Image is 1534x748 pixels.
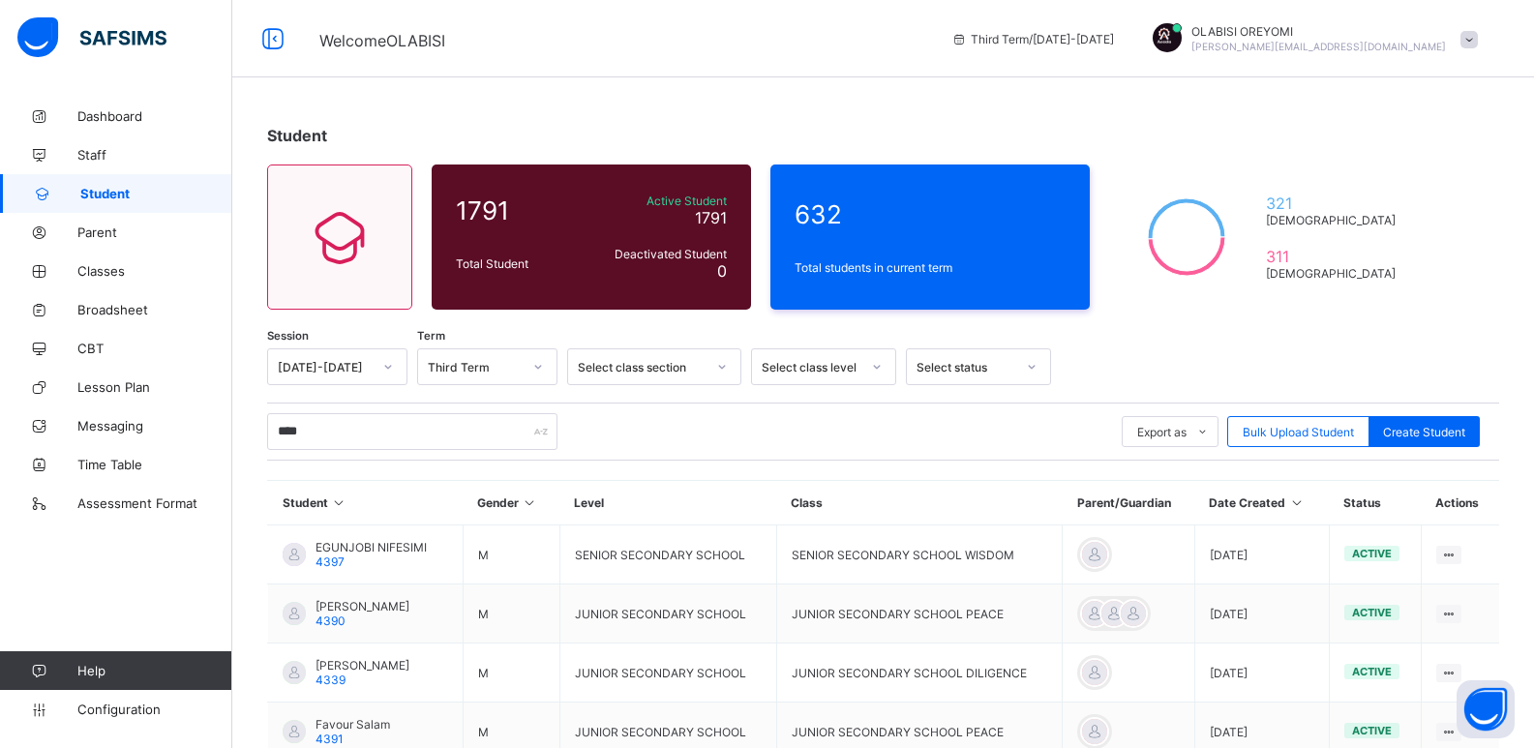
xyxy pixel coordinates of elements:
[762,360,860,374] div: Select class level
[80,186,232,201] span: Student
[795,199,1066,229] span: 632
[77,341,232,356] span: CBT
[1352,724,1392,737] span: active
[1266,194,1404,213] span: 321
[1194,481,1329,525] th: Date Created
[77,263,232,279] span: Classes
[316,599,409,613] span: [PERSON_NAME]
[1194,584,1329,643] td: [DATE]
[77,224,232,240] span: Parent
[316,732,344,746] span: 4391
[463,525,559,584] td: M
[428,360,522,374] div: Third Term
[1352,665,1392,678] span: active
[589,247,727,261] span: Deactivated Student
[1383,425,1465,439] span: Create Student
[1194,525,1329,584] td: [DATE]
[77,663,231,678] span: Help
[77,418,232,434] span: Messaging
[1352,547,1392,560] span: active
[776,643,1062,703] td: JUNIOR SECONDARY SCHOOL DILIGENCE
[316,554,345,569] span: 4397
[319,31,445,50] span: Welcome OLABISI
[1133,23,1488,55] div: OLABISIOREYOMI
[77,379,232,395] span: Lesson Plan
[1329,481,1421,525] th: Status
[559,643,776,703] td: JUNIOR SECONDARY SCHOOL
[316,673,346,687] span: 4339
[1457,680,1515,738] button: Open asap
[463,481,559,525] th: Gender
[316,658,409,673] span: [PERSON_NAME]
[951,32,1114,46] span: session/term information
[1266,247,1404,266] span: 311
[267,126,327,145] span: Student
[1137,425,1187,439] span: Export as
[17,17,166,58] img: safsims
[451,252,585,276] div: Total Student
[278,360,372,374] div: [DATE]-[DATE]
[717,261,727,281] span: 0
[331,495,347,510] i: Sort in Ascending Order
[917,360,1015,374] div: Select status
[77,108,232,124] span: Dashboard
[268,481,464,525] th: Student
[795,260,1066,275] span: Total students in current term
[776,481,1062,525] th: Class
[77,302,232,317] span: Broadsheet
[77,457,232,472] span: Time Table
[1266,213,1404,227] span: [DEMOGRAPHIC_DATA]
[463,643,559,703] td: M
[417,329,445,343] span: Term
[316,613,346,628] span: 4390
[77,147,232,163] span: Staff
[77,495,232,511] span: Assessment Format
[1288,495,1305,510] i: Sort in Ascending Order
[522,495,538,510] i: Sort in Ascending Order
[463,584,559,643] td: M
[589,194,727,208] span: Active Student
[578,360,706,374] div: Select class section
[1352,606,1392,619] span: active
[559,481,776,525] th: Level
[316,717,390,732] span: Favour Salam
[1266,266,1404,281] span: [DEMOGRAPHIC_DATA]
[456,195,580,225] span: 1791
[1243,425,1354,439] span: Bulk Upload Student
[559,584,776,643] td: JUNIOR SECONDARY SCHOOL
[1063,481,1195,525] th: Parent/Guardian
[776,584,1062,643] td: JUNIOR SECONDARY SCHOOL PEACE
[267,329,309,343] span: Session
[1194,643,1329,703] td: [DATE]
[1191,41,1446,52] span: [PERSON_NAME][EMAIL_ADDRESS][DOMAIN_NAME]
[1421,481,1499,525] th: Actions
[77,702,231,717] span: Configuration
[316,540,427,554] span: EGUNJOBI NIFESIMI
[776,525,1062,584] td: SENIOR SECONDARY SCHOOL WISDOM
[559,525,776,584] td: SENIOR SECONDARY SCHOOL
[1191,24,1446,39] span: OLABISI OREYOMI
[695,208,727,227] span: 1791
